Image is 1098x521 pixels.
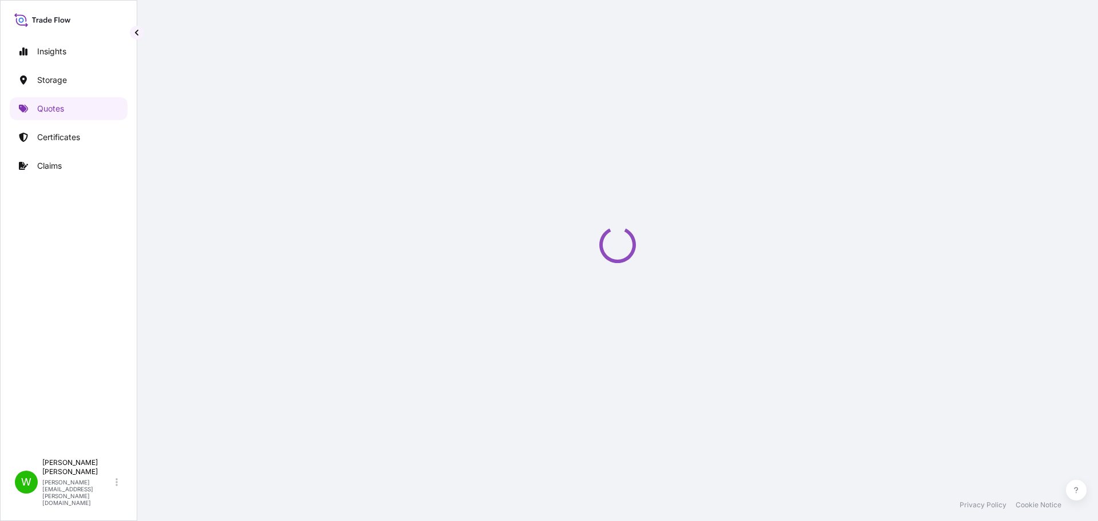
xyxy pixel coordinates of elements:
[42,479,113,506] p: [PERSON_NAME][EMAIL_ADDRESS][PERSON_NAME][DOMAIN_NAME]
[10,69,128,92] a: Storage
[37,74,67,86] p: Storage
[42,458,113,476] p: [PERSON_NAME] [PERSON_NAME]
[37,46,66,57] p: Insights
[37,103,64,114] p: Quotes
[37,160,62,172] p: Claims
[10,154,128,177] a: Claims
[10,40,128,63] a: Insights
[10,126,128,149] a: Certificates
[1016,500,1061,510] a: Cookie Notice
[960,500,1006,510] a: Privacy Policy
[10,97,128,120] a: Quotes
[37,132,80,143] p: Certificates
[21,476,31,488] span: W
